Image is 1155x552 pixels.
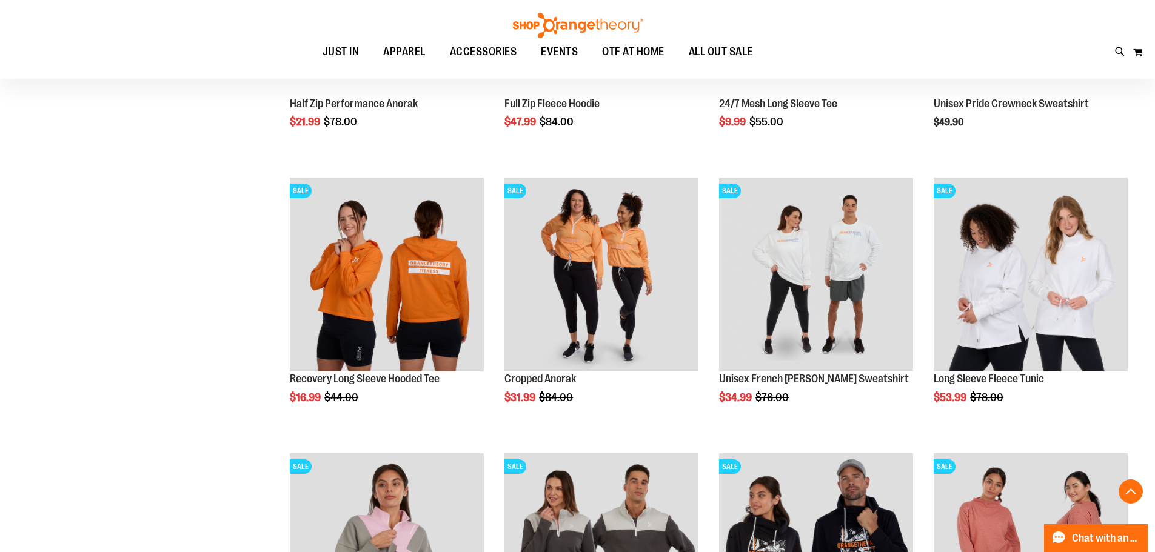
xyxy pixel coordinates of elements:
[934,178,1128,371] img: Product image for Fleece Long Sleeve
[934,373,1044,385] a: Long Sleeve Fleece Tunic
[290,459,312,474] span: SALE
[934,184,956,198] span: SALE
[450,38,517,65] span: ACCESSORIES
[324,391,360,404] span: $44.00
[504,184,526,198] span: SALE
[749,116,785,128] span: $55.00
[383,38,426,65] span: APPAREL
[504,116,538,128] span: $47.99
[290,391,323,404] span: $16.99
[324,116,359,128] span: $78.00
[934,178,1128,373] a: Product image for Fleece Long SleeveSALE
[719,184,741,198] span: SALE
[498,171,705,434] div: product
[719,98,837,110] a: 24/7 Mesh Long Sleeve Tee
[290,373,440,385] a: Recovery Long Sleeve Hooded Tee
[323,38,360,65] span: JUST IN
[713,171,919,434] div: product
[539,391,575,404] span: $84.00
[511,13,644,38] img: Shop Orangetheory
[719,178,913,373] a: Unisex French Terry Crewneck Sweatshirt primary imageSALE
[290,178,484,373] a: Main Image of Recovery Long Sleeve Hooded TeeSALE
[755,391,791,404] span: $76.00
[934,459,956,474] span: SALE
[1044,524,1148,552] button: Chat with an Expert
[540,116,575,128] span: $84.00
[290,184,312,198] span: SALE
[1119,479,1143,504] button: Back To Top
[290,116,322,128] span: $21.99
[504,98,600,110] a: Full Zip Fleece Hoodie
[504,459,526,474] span: SALE
[970,391,1005,404] span: $78.00
[284,171,490,434] div: product
[689,38,753,65] span: ALL OUT SALE
[504,391,537,404] span: $31.99
[504,178,698,373] a: Cropped Anorak primary imageSALE
[719,459,741,474] span: SALE
[719,373,909,385] a: Unisex French [PERSON_NAME] Sweatshirt
[504,373,576,385] a: Cropped Anorak
[1072,533,1140,544] span: Chat with an Expert
[719,178,913,371] img: Unisex French Terry Crewneck Sweatshirt primary image
[719,391,754,404] span: $34.99
[928,171,1134,434] div: product
[934,391,968,404] span: $53.99
[934,117,965,128] span: $49.90
[541,38,578,65] span: EVENTS
[290,98,418,110] a: Half Zip Performance Anorak
[504,178,698,371] img: Cropped Anorak primary image
[602,38,665,65] span: OTF AT HOME
[719,116,748,128] span: $9.99
[934,98,1089,110] a: Unisex Pride Crewneck Sweatshirt
[290,178,484,371] img: Main Image of Recovery Long Sleeve Hooded Tee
